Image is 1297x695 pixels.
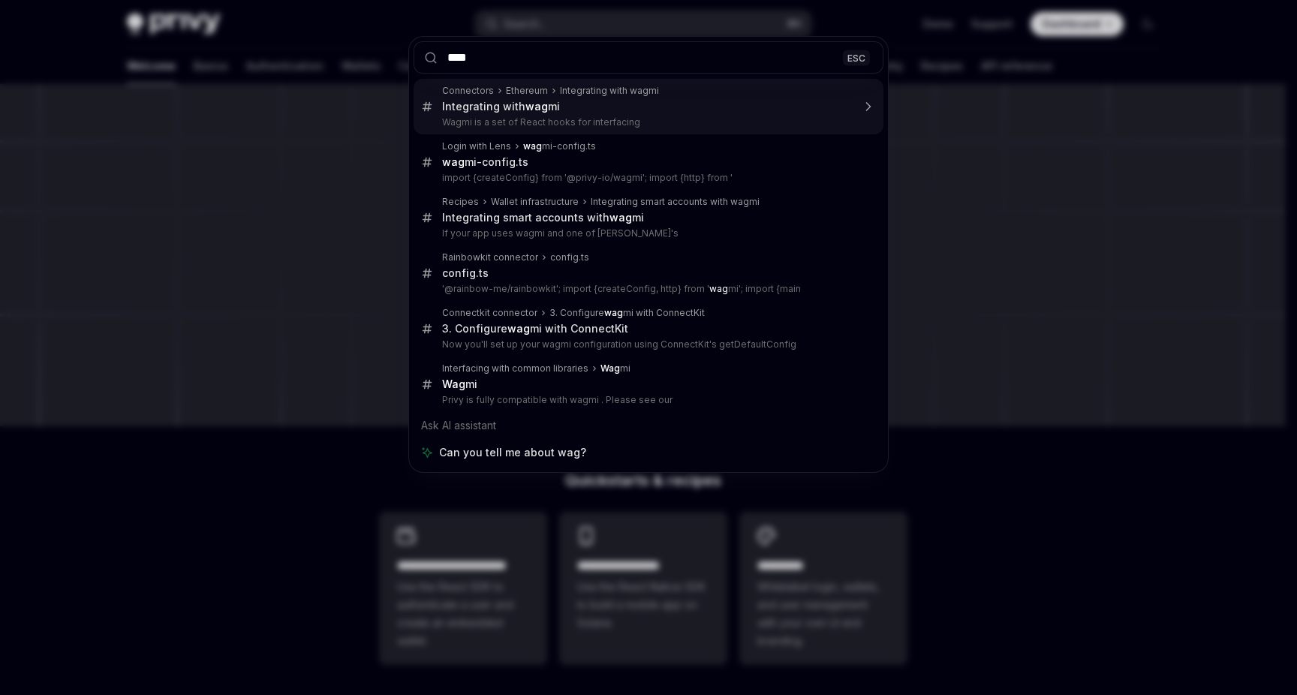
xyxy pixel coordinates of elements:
div: Login with Lens [442,140,511,152]
p: Privy is fully compatible with wagmi . Please see our [442,394,852,406]
div: Ask AI assistant [414,412,883,439]
div: mi [442,378,477,391]
p: If your app uses wagmi and one of [PERSON_NAME]'s [442,227,852,239]
b: wag [709,283,728,294]
span: Can you tell me about wag? [439,445,586,460]
div: mi [600,363,630,375]
b: wag [442,155,465,168]
div: Recipes [442,196,479,208]
div: Ethereum [506,85,548,97]
b: wag [604,307,623,318]
p: Wagmi is a set of React hooks for interfacing [442,116,852,128]
b: wag [525,100,548,113]
div: Integrating with wagmi [560,85,659,97]
p: import {createConfig} from '@privy-io/wagmi'; import {http} from ' [442,172,852,184]
div: 3. Configure mi with ConnectKit [442,322,628,335]
div: Connectkit connector [442,307,537,319]
div: Rainbowkit connector [442,251,538,263]
b: wag [609,211,632,224]
b: wag [523,140,542,152]
div: Wallet infrastructure [491,196,579,208]
div: 3. Configure mi with ConnectKit [549,307,705,319]
b: wag [507,322,530,335]
div: config.ts [442,266,489,280]
div: mi-config.ts [442,155,528,169]
div: mi-config.ts [523,140,596,152]
b: Wag [600,363,620,374]
p: Now you'll set up your wagmi configuration using ConnectKit's getDefaultConfig [442,338,852,351]
div: config.ts [550,251,589,263]
div: Interfacing with common libraries [442,363,588,375]
div: Connectors [442,85,494,97]
div: Integrating with mi [442,100,560,113]
b: Wag [442,378,465,390]
p: '@rainbow-me/rainbowkit'; import {createConfig, http} from ' mi'; import {main [442,283,852,295]
div: Integrating smart accounts with mi [442,211,644,224]
div: ESC [843,50,870,65]
div: Integrating smart accounts with wagmi [591,196,760,208]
